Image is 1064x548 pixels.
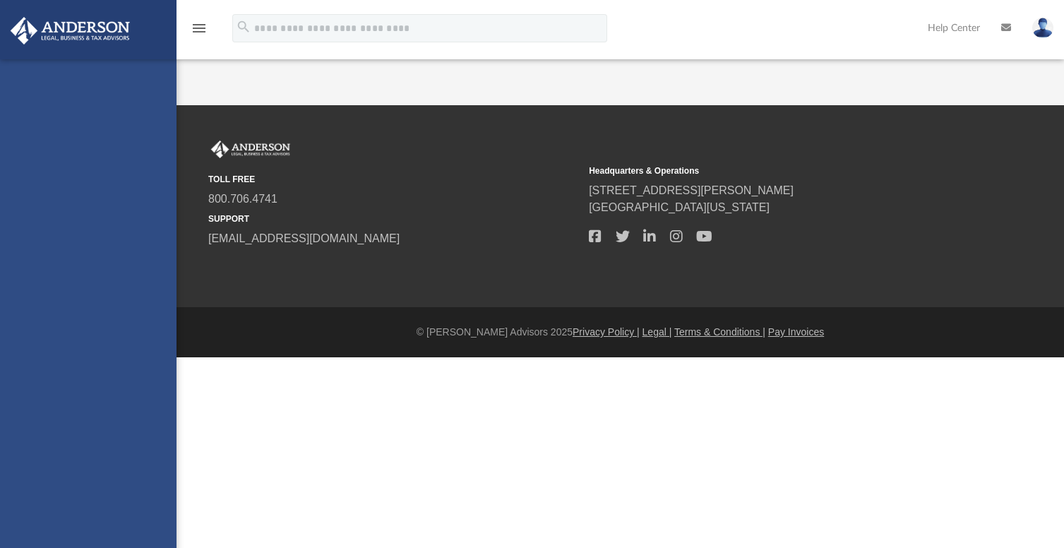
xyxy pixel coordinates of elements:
[208,213,579,225] small: SUPPORT
[177,325,1064,340] div: © [PERSON_NAME] Advisors 2025
[768,326,824,338] a: Pay Invoices
[589,201,770,213] a: [GEOGRAPHIC_DATA][US_STATE]
[6,17,134,44] img: Anderson Advisors Platinum Portal
[589,184,794,196] a: [STREET_ADDRESS][PERSON_NAME]
[642,326,672,338] a: Legal |
[236,19,251,35] i: search
[208,232,400,244] a: [EMAIL_ADDRESS][DOMAIN_NAME]
[573,326,640,338] a: Privacy Policy |
[208,173,579,186] small: TOLL FREE
[589,165,960,177] small: Headquarters & Operations
[674,326,765,338] a: Terms & Conditions |
[191,27,208,37] a: menu
[208,193,277,205] a: 800.706.4741
[191,20,208,37] i: menu
[1032,18,1053,38] img: User Pic
[208,141,293,159] img: Anderson Advisors Platinum Portal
